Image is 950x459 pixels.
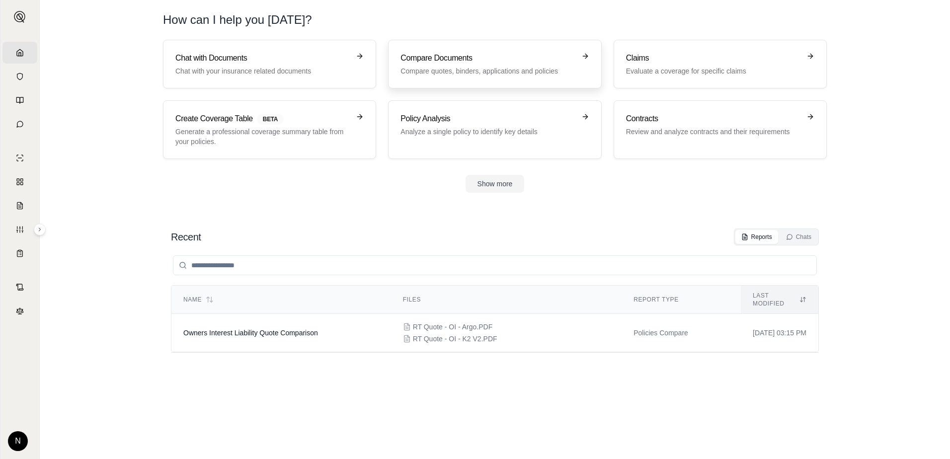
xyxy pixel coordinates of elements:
[400,52,575,64] h3: Compare Documents
[2,89,37,111] a: Prompt Library
[163,100,376,159] a: Create Coverage TableBETAGenerate a professional coverage summary table from your policies.
[2,195,37,217] a: Claim Coverage
[8,431,28,451] div: N
[622,314,741,352] td: Policies Compare
[786,233,811,241] div: Chats
[2,113,37,135] a: Chat
[780,230,817,244] button: Chats
[2,242,37,264] a: Coverage Table
[10,7,30,27] button: Expand sidebar
[400,127,575,137] p: Analyze a single policy to identify key details
[614,100,827,159] a: ContractsReview and analyze contracts and their requirements
[2,300,37,322] a: Legal Search Engine
[175,113,350,125] h3: Create Coverage Table
[741,233,772,241] div: Reports
[400,66,575,76] p: Compare quotes, binders, applications and policies
[183,329,318,337] span: Owners Interest Liability Quote Comparison
[175,66,350,76] p: Chat with your insurance related documents
[388,40,601,88] a: Compare DocumentsCompare quotes, binders, applications and policies
[626,66,800,76] p: Evaluate a coverage for specific claims
[171,230,201,244] h2: Recent
[14,11,26,23] img: Expand sidebar
[163,12,312,28] h1: How can I help you [DATE]?
[626,52,800,64] h3: Claims
[175,52,350,64] h3: Chat with Documents
[413,334,497,344] span: RT Quote - OI - K2 V2.PDF
[2,171,37,193] a: Policy Comparisons
[622,286,741,314] th: Report Type
[2,42,37,64] a: Home
[614,40,827,88] a: ClaimsEvaluate a coverage for specific claims
[2,147,37,169] a: Single Policy
[175,127,350,147] p: Generate a professional coverage summary table from your policies.
[163,40,376,88] a: Chat with DocumentsChat with your insurance related documents
[257,114,284,125] span: BETA
[2,219,37,240] a: Custom Report
[466,175,525,193] button: Show more
[753,292,806,307] div: Last modified
[2,276,37,298] a: Contract Analysis
[400,113,575,125] h3: Policy Analysis
[34,224,46,235] button: Expand sidebar
[626,127,800,137] p: Review and analyze contracts and their requirements
[735,230,778,244] button: Reports
[391,286,622,314] th: Files
[626,113,800,125] h3: Contracts
[2,66,37,87] a: Documents Vault
[741,314,818,352] td: [DATE] 03:15 PM
[413,322,493,332] span: RT Quote - OI - Argo.PDF
[183,296,379,304] div: Name
[388,100,601,159] a: Policy AnalysisAnalyze a single policy to identify key details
